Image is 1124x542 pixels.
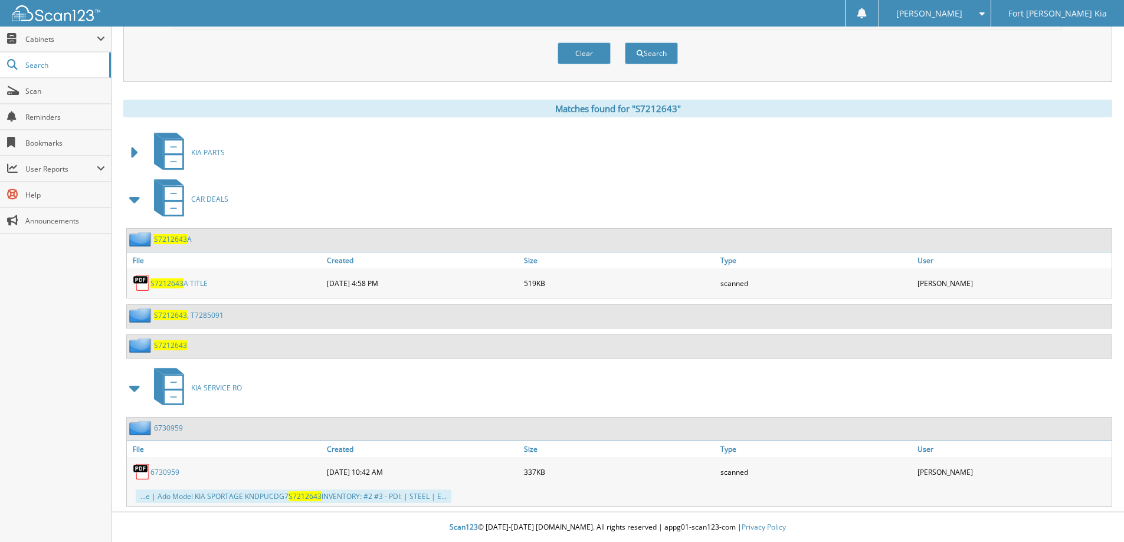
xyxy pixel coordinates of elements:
[123,100,1112,117] div: Matches found for "S7212643"
[129,421,154,435] img: folder2.png
[133,274,150,292] img: PDF.png
[450,522,478,532] span: Scan123
[1008,10,1107,17] span: Fort [PERSON_NAME] Kia
[915,252,1112,268] a: User
[127,252,324,268] a: File
[129,232,154,247] img: folder2.png
[147,364,242,411] a: KIA SERVICE RO
[324,460,521,484] div: [DATE] 10:42 AM
[12,5,100,21] img: scan123-logo-white.svg
[154,340,187,350] a: S7212643
[521,252,718,268] a: Size
[154,423,183,433] a: 6730959
[25,138,105,148] span: Bookmarks
[324,252,521,268] a: Created
[150,467,179,477] a: 6730959
[150,278,183,288] span: S7212643
[742,522,786,532] a: Privacy Policy
[717,271,915,295] div: scanned
[154,234,192,244] a: S7212643A
[717,441,915,457] a: Type
[521,460,718,484] div: 337KB
[896,10,962,17] span: [PERSON_NAME]
[25,190,105,200] span: Help
[112,513,1124,542] div: © [DATE]-[DATE] [DOMAIN_NAME]. All rights reserved | appg01-scan123-com |
[521,441,718,457] a: Size
[191,147,225,157] span: KIA PARTS
[147,129,225,176] a: KIA PARTS
[324,271,521,295] div: [DATE] 4:58 PM
[154,234,187,244] span: S7212643
[133,463,150,481] img: PDF.png
[150,278,208,288] a: S7212643A TITLE
[915,271,1112,295] div: [PERSON_NAME]
[25,112,105,122] span: Reminders
[154,310,224,320] a: S7212643, T7285091
[915,441,1112,457] a: User
[915,460,1112,484] div: [PERSON_NAME]
[289,491,322,501] span: S7212643
[25,34,97,44] span: Cabinets
[558,42,611,64] button: Clear
[129,338,154,353] img: folder2.png
[136,490,451,503] div: ...e | Ado Model KIA SPORTAGE KNDPUCDG7 INVENTORY: #2 #3 - PDI: | STEEL | E...
[154,310,187,320] span: S7212643
[25,60,103,70] span: Search
[191,194,228,204] span: CAR DEALS
[147,176,228,222] a: CAR DEALS
[1065,485,1124,542] iframe: Chat Widget
[625,42,678,64] button: Search
[191,383,242,393] span: KIA SERVICE RO
[324,441,521,457] a: Created
[25,216,105,226] span: Announcements
[521,271,718,295] div: 519KB
[717,460,915,484] div: scanned
[129,308,154,323] img: folder2.png
[25,164,97,174] span: User Reports
[25,86,105,96] span: Scan
[717,252,915,268] a: Type
[127,441,324,457] a: File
